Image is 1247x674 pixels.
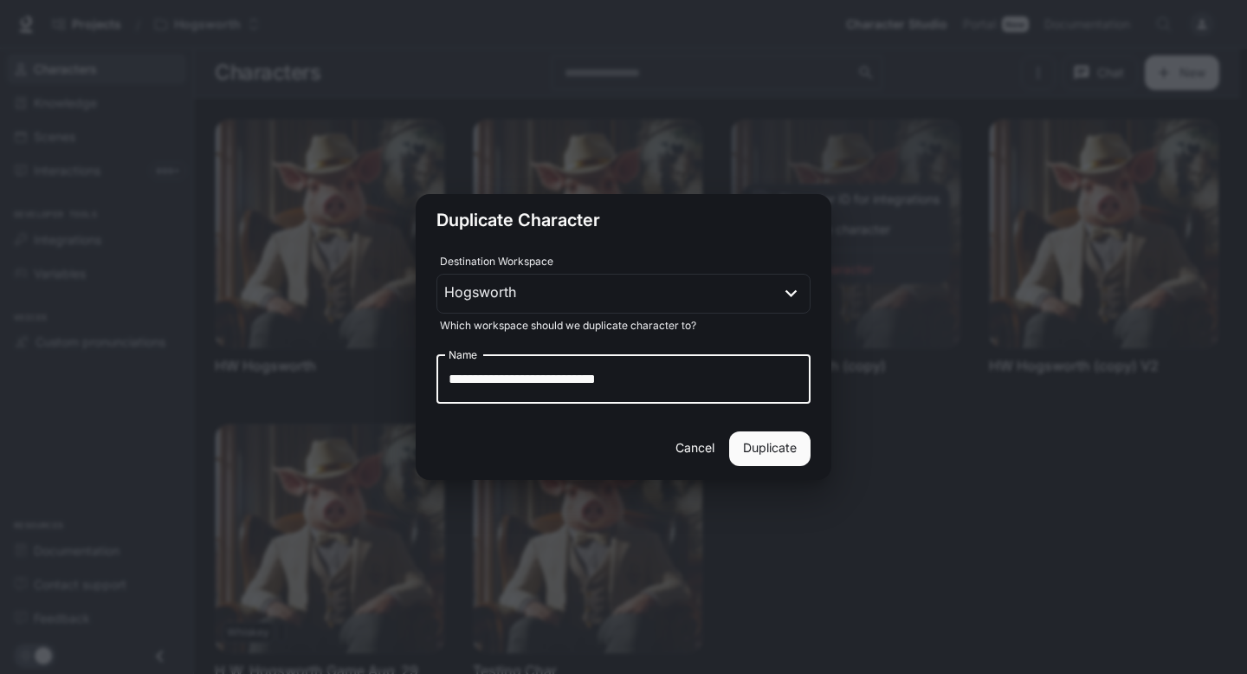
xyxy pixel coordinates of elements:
label: Name [449,347,477,362]
button: Cancel [667,431,722,466]
span: Which workspace should we duplicate character to? [436,317,811,334]
h2: Duplicate Character [416,194,831,246]
p: Hogsworth [444,282,516,305]
span: Destination Workspace [436,253,811,270]
button: Duplicate [729,431,811,466]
